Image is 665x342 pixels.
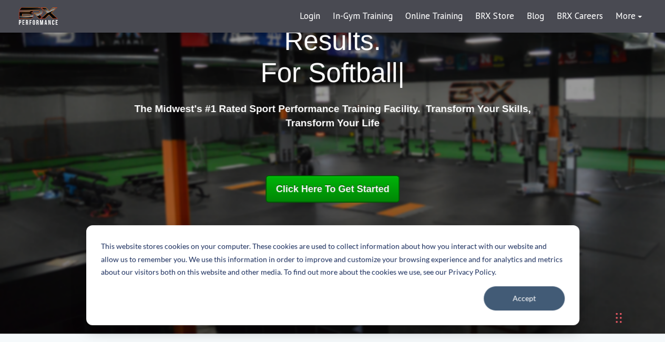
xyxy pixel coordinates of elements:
a: BRX Store [469,4,520,29]
a: More [609,4,648,29]
div: Drag [616,302,622,334]
a: Click Here To Get Started [265,175,400,203]
span: For Softball [260,58,397,88]
strong: The Midwest's #1 Rated Sport Performance Training Facility. Transform Your Skills, Transform Your... [134,103,530,128]
span: | [397,58,404,88]
a: BRX Careers [550,4,609,29]
span: Click Here To Get Started [276,184,390,194]
a: Online Training [399,4,469,29]
iframe: Chat Widget [516,228,665,342]
iframe: profile [4,15,164,96]
img: BRX Transparent Logo-2 [17,5,59,27]
a: Login [293,4,326,29]
div: Navigation Menu [293,4,648,29]
p: This website stores cookies on your computer. These cookies are used to collect information about... [101,240,565,279]
a: In-Gym Training [326,4,399,29]
button: Accept [484,286,565,310]
div: Cookie banner [86,225,579,325]
a: Blog [520,4,550,29]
